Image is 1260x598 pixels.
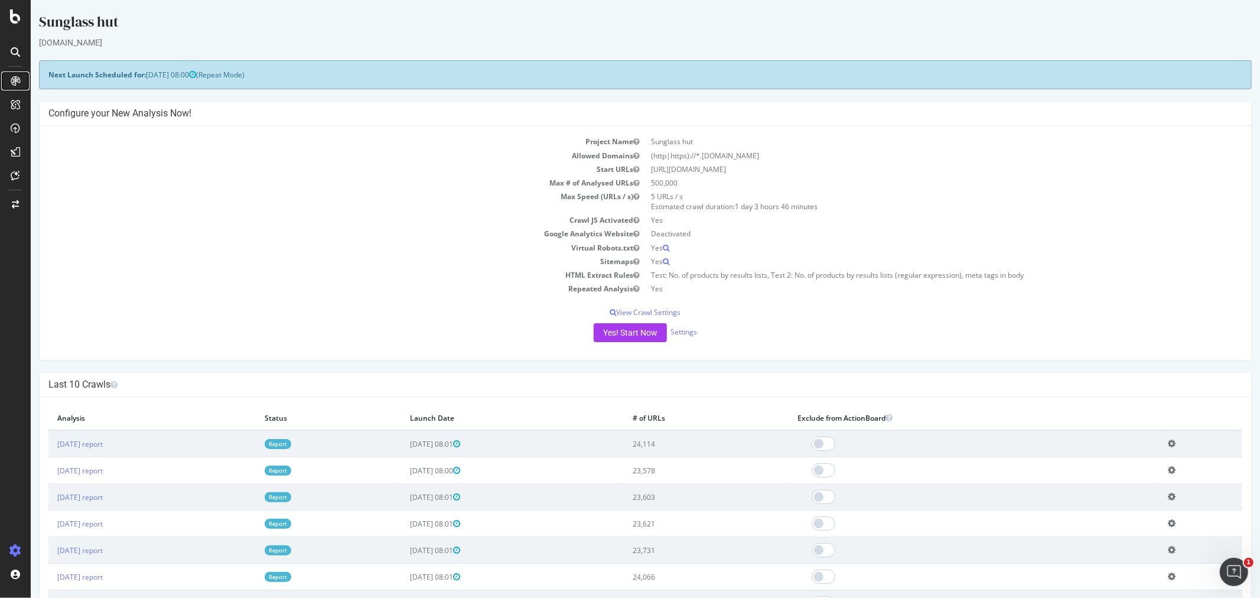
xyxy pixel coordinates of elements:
[615,176,1212,190] td: 500,000
[27,439,72,449] a: [DATE] report
[234,519,261,529] a: Report
[18,307,1212,317] p: View Crawl Settings
[615,241,1212,255] td: Yes
[758,406,1128,430] th: Exclude from ActionBoard
[593,484,758,511] td: 23,603
[18,162,615,176] td: Start URLs
[379,572,429,582] span: [DATE] 08:01
[379,519,429,529] span: [DATE] 08:01
[234,466,261,476] a: Report
[8,12,1221,37] div: Sunglass hut
[615,282,1212,295] td: Yes
[379,492,429,502] span: [DATE] 08:01
[27,466,72,476] a: [DATE] report
[8,37,1221,48] div: [DOMAIN_NAME]
[615,255,1212,268] td: Yes
[18,135,615,148] td: Project Name
[615,149,1212,162] td: (http|https)://*.[DOMAIN_NAME]
[18,227,615,240] td: Google Analytics Website
[18,70,115,80] strong: Next Launch Scheduled for:
[18,282,615,295] td: Repeated Analysis
[1244,558,1254,567] span: 1
[27,572,72,582] a: [DATE] report
[234,439,261,449] a: Report
[615,227,1212,240] td: Deactivated
[379,466,429,476] span: [DATE] 08:00
[563,323,636,342] button: Yes! Start Now
[379,545,429,555] span: [DATE] 08:01
[234,572,261,582] a: Report
[18,406,225,430] th: Analysis
[18,241,615,255] td: Virtual Robots.txt
[18,255,615,268] td: Sitemaps
[593,457,758,484] td: 23,578
[370,406,593,430] th: Launch Date
[18,213,615,227] td: Crawl JS Activated
[27,519,72,529] a: [DATE] report
[593,430,758,457] td: 24,114
[1220,558,1248,586] iframe: Intercom live chat
[18,268,615,282] td: HTML Extract Rules
[115,70,165,80] span: [DATE] 08:00
[18,176,615,190] td: Max # of Analysed URLs
[593,511,758,537] td: 23,621
[593,537,758,564] td: 23,731
[640,327,666,337] a: Settings
[593,406,758,430] th: # of URLs
[225,406,370,430] th: Status
[234,492,261,502] a: Report
[18,149,615,162] td: Allowed Domains
[615,162,1212,176] td: [URL][DOMAIN_NAME]
[615,268,1212,282] td: Test: No. of products by results lists, Test 2: No. of products by results lists (regular express...
[27,492,72,502] a: [DATE] report
[615,213,1212,227] td: Yes
[8,60,1221,89] div: (Repeat Mode)
[18,190,615,213] td: Max Speed (URLs / s)
[18,108,1212,119] h4: Configure your New Analysis Now!
[234,545,261,555] a: Report
[27,545,72,555] a: [DATE] report
[615,190,1212,213] td: 5 URLs / s Estimated crawl duration:
[593,564,758,590] td: 24,066
[18,379,1212,391] h4: Last 10 Crawls
[379,439,429,449] span: [DATE] 08:01
[705,201,787,212] span: 1 day 3 hours 46 minutes
[615,135,1212,148] td: Sunglass hut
